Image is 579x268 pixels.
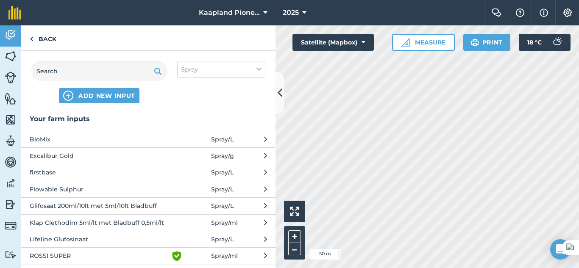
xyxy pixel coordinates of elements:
span: firstbase [30,168,168,177]
span: Spray / L [211,135,234,144]
img: A question mark icon [515,8,525,17]
button: BioMix Spray/L [21,131,276,147]
img: svg+xml;base64,PD94bWwgdmVyc2lvbj0iMS4wIiBlbmNvZGluZz0idXRmLTgiPz4KPCEtLSBHZW5lcmF0b3I6IEFkb2JlIE... [5,156,17,169]
img: svg+xml;base64,PHN2ZyB4bWxucz0iaHR0cDovL3d3dy53My5vcmcvMjAwMC9zdmciIHdpZHRoPSI1NiIgaGVpZ2h0PSI2MC... [5,50,17,63]
span: Lifeline Glufosinaat [30,235,168,244]
button: ROSSI SUPER Spray/ml [21,247,276,265]
button: Flowable Sulphur Spray/L [21,181,276,197]
img: svg+xml;base64,PHN2ZyB4bWxucz0iaHR0cDovL3d3dy53My5vcmcvMjAwMC9zdmciIHdpZHRoPSIxOSIgaGVpZ2h0PSIyNC... [471,37,479,47]
span: Spray / g [211,151,234,160]
img: svg+xml;base64,PD94bWwgdmVyc2lvbj0iMS4wIiBlbmNvZGluZz0idXRmLTgiPz4KPCEtLSBHZW5lcmF0b3I6IEFkb2JlIE... [548,34,565,51]
span: Spray / ml [211,218,238,227]
button: Glifosaat 200ml/10lt met 5ml/10lt Bladbuff Spray/L [21,197,276,214]
span: Kaapland Pioneer [199,8,260,18]
img: svg+xml;base64,PHN2ZyB4bWxucz0iaHR0cDovL3d3dy53My5vcmcvMjAwMC9zdmciIHdpZHRoPSIxNCIgaGVpZ2h0PSIyNC... [63,91,73,101]
img: svg+xml;base64,PHN2ZyB4bWxucz0iaHR0cDovL3d3dy53My5vcmcvMjAwMC9zdmciIHdpZHRoPSIxOSIgaGVpZ2h0PSIyNC... [154,66,162,76]
button: + [288,230,301,243]
a: Back [21,25,65,50]
button: Measure [392,34,455,51]
button: Excalibur Gold Spray/g [21,147,276,164]
span: Spray / L [211,168,234,177]
span: Spray / ml [211,251,238,261]
img: svg+xml;base64,PHN2ZyB4bWxucz0iaHR0cDovL3d3dy53My5vcmcvMjAwMC9zdmciIHdpZHRoPSIxNyIgaGVpZ2h0PSIxNy... [540,8,548,18]
img: Ruler icon [401,38,410,47]
span: Flowable Sulphur [30,185,168,194]
div: Open Intercom Messenger [550,239,571,260]
img: svg+xml;base64,PD94bWwgdmVyc2lvbj0iMS4wIiBlbmNvZGluZz0idXRmLTgiPz4KPCEtLSBHZW5lcmF0b3I6IEFkb2JlIE... [5,220,17,232]
span: Spray / L [211,235,234,244]
button: ADD NEW INPUT [59,88,139,103]
span: ROSSI SUPER [30,251,168,261]
img: A cog icon [562,8,573,17]
span: 2025 [283,8,299,18]
button: Spray [177,61,265,78]
button: firstbase Spray/L [21,164,276,180]
img: svg+xml;base64,PD94bWwgdmVyc2lvbj0iMS4wIiBlbmNvZGluZz0idXRmLTgiPz4KPCEtLSBHZW5lcmF0b3I6IEFkb2JlIE... [5,177,17,190]
span: 18 ° C [527,34,542,51]
img: Two speech bubbles overlapping with the left bubble in the forefront [491,8,501,17]
img: svg+xml;base64,PHN2ZyB4bWxucz0iaHR0cDovL3d3dy53My5vcmcvMjAwMC9zdmciIHdpZHRoPSI5IiBoZWlnaHQ9IjI0Ii... [30,34,33,44]
img: svg+xml;base64,PD94bWwgdmVyc2lvbj0iMS4wIiBlbmNvZGluZz0idXRmLTgiPz4KPCEtLSBHZW5lcmF0b3I6IEFkb2JlIE... [5,29,17,41]
span: ADD NEW INPUT [78,91,135,100]
img: svg+xml;base64,PD94bWwgdmVyc2lvbj0iMS4wIiBlbmNvZGluZz0idXRmLTgiPz4KPCEtLSBHZW5lcmF0b3I6IEFkb2JlIE... [5,72,17,83]
img: Four arrows, one pointing top left, one top right, one bottom right and the last bottom left [290,207,299,216]
button: 18 °C [519,34,571,51]
button: – [288,243,301,255]
button: Lifeline Glufosinaat Spray/L [21,231,276,247]
button: Print [463,34,511,51]
span: Excalibur Gold [30,151,168,160]
span: Spray [181,65,198,74]
img: svg+xml;base64,PD94bWwgdmVyc2lvbj0iMS4wIiBlbmNvZGluZz0idXRmLTgiPz4KPCEtLSBHZW5lcmF0b3I6IEFkb2JlIE... [5,251,17,259]
img: svg+xml;base64,PHN2ZyB4bWxucz0iaHR0cDovL3d3dy53My5vcmcvMjAwMC9zdmciIHdpZHRoPSI1NiIgaGVpZ2h0PSI2MC... [5,113,17,126]
span: BioMix [30,135,168,144]
span: Spray / L [211,201,234,210]
span: Klap Clethodim 5ml/lt met Bladbuff 0,5ml/lt [30,218,168,227]
button: Satellite (Mapbox) [292,34,374,51]
img: svg+xml;base64,PD94bWwgdmVyc2lvbj0iMS4wIiBlbmNvZGluZz0idXRmLTgiPz4KPCEtLSBHZW5lcmF0b3I6IEFkb2JlIE... [5,135,17,147]
button: Klap Clethodim 5ml/lt met Bladbuff 0,5ml/lt Spray/ml [21,214,276,231]
img: svg+xml;base64,PD94bWwgdmVyc2lvbj0iMS4wIiBlbmNvZGluZz0idXRmLTgiPz4KPCEtLSBHZW5lcmF0b3I6IEFkb2JlIE... [5,198,17,211]
span: Spray / L [211,185,234,194]
img: svg+xml;base64,PHN2ZyB4bWxucz0iaHR0cDovL3d3dy53My5vcmcvMjAwMC9zdmciIHdpZHRoPSI1NiIgaGVpZ2h0PSI2MC... [5,92,17,105]
span: Glifosaat 200ml/10lt met 5ml/10lt Bladbuff [30,201,168,210]
img: fieldmargin Logo [8,6,21,19]
input: Search [31,61,167,81]
h3: Your farm inputs [21,113,276,124]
